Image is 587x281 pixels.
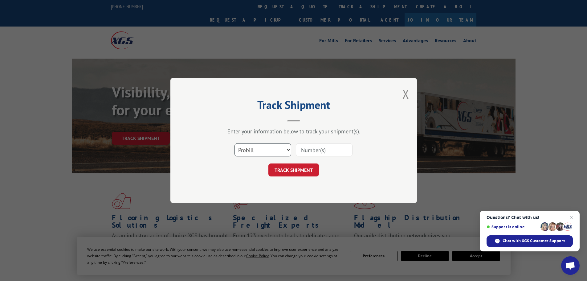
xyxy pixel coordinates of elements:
[402,86,409,102] button: Close modal
[201,101,386,112] h2: Track Shipment
[487,235,573,247] span: Chat with XGS Customer Support
[268,163,319,176] button: TRACK SHIPMENT
[487,225,538,229] span: Support is online
[296,143,353,156] input: Number(s)
[201,128,386,135] div: Enter your information below to track your shipment(s).
[561,256,580,275] a: Open chat
[487,215,573,220] span: Questions? Chat with us!
[503,238,565,244] span: Chat with XGS Customer Support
